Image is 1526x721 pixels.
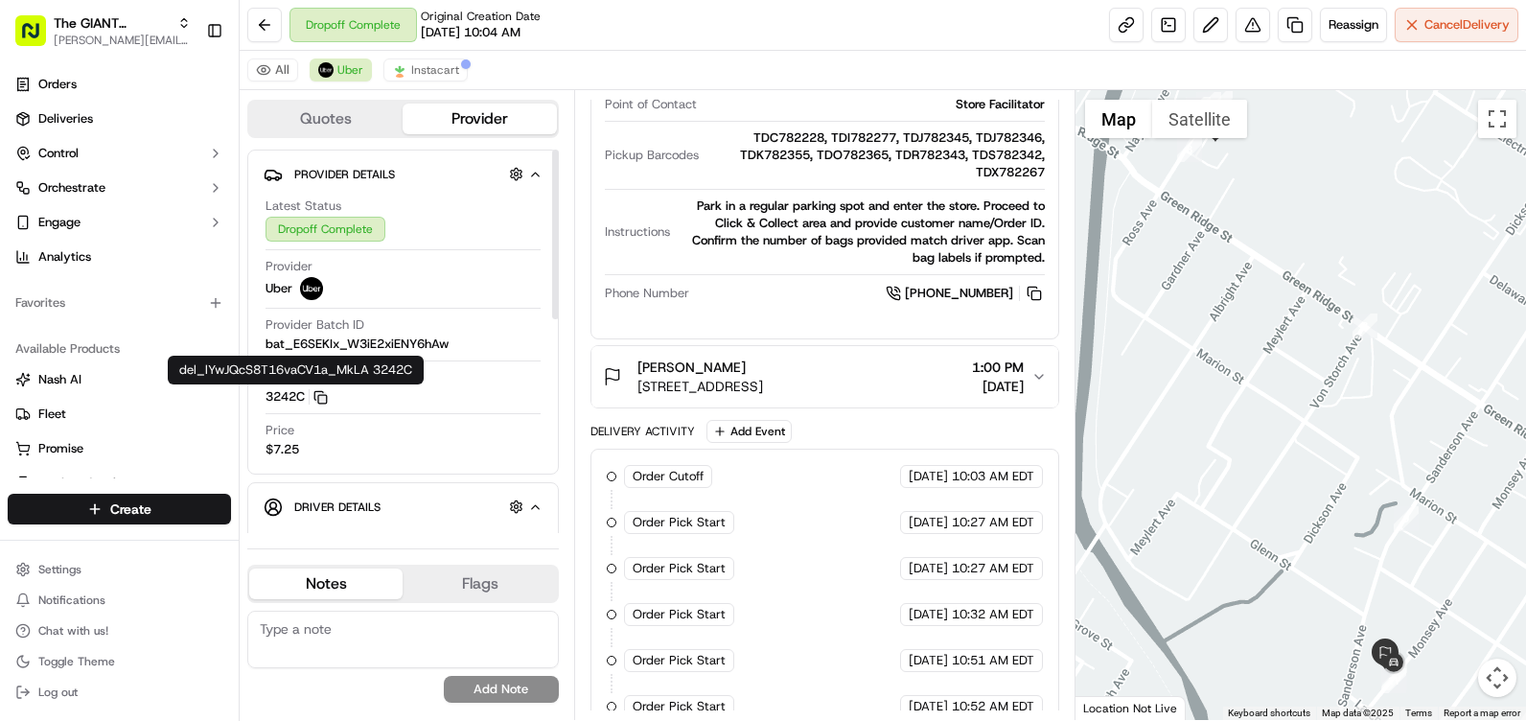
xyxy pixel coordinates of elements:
[1228,707,1310,720] button: Keyboard shortcuts
[12,270,154,305] a: 📗Knowledge Base
[403,569,556,599] button: Flags
[135,324,232,339] a: Powered byPylon
[19,183,54,218] img: 1736555255976-a54dd68f-1ca7-489b-9aae-adbdc363a1c4
[65,183,314,202] div: Start new chat
[909,468,948,485] span: [DATE]
[1478,659,1516,697] button: Map camera controls
[8,433,231,464] button: Promise
[421,9,541,24] span: Original Creation Date
[8,173,231,203] button: Orchestrate
[8,494,231,524] button: Create
[266,336,449,353] span: bat_E6SEKIx_W3iE2xiENY6hAw
[909,698,948,715] span: [DATE]
[403,104,556,134] button: Provider
[909,606,948,623] span: [DATE]
[38,145,79,162] span: Control
[54,33,191,48] span: [PERSON_NAME][EMAIL_ADDRESS][DOMAIN_NAME]
[1075,696,1186,720] div: Location Not Live
[886,283,1045,304] a: [PHONE_NUMBER]
[294,167,395,182] span: Provider Details
[264,491,543,523] button: Driver Details
[905,285,1013,302] span: [PHONE_NUMBER]
[1177,137,1202,162] div: 8
[633,652,726,669] span: Order Pick Start
[952,560,1034,577] span: 10:27 AM EDT
[264,158,543,190] button: Provider Details
[19,77,349,107] p: Welcome 👋
[266,316,364,334] span: Provider Batch ID
[1208,91,1233,116] div: 5
[1080,695,1144,720] a: Open this area in Google Maps (opens a new window)
[38,593,105,608] span: Notifications
[952,698,1034,715] span: 10:52 AM EDT
[1320,8,1387,42] button: Reassign
[266,441,299,458] span: $7.25
[637,358,746,377] span: [PERSON_NAME]
[15,371,223,388] a: Nash AI
[1353,314,1377,338] div: 3
[1196,92,1221,117] div: 6
[54,13,170,33] button: The GIANT Company
[50,124,345,144] input: Got a question? Start typing here...
[247,58,298,81] button: All
[38,440,83,457] span: Promise
[38,76,77,93] span: Orders
[8,104,231,134] a: Deliveries
[952,606,1034,623] span: 10:32 AM EDT
[972,358,1024,377] span: 1:00 PM
[110,500,151,519] span: Create
[1152,100,1247,138] button: Show satellite imagery
[38,475,130,492] span: Product Catalog
[38,406,66,423] span: Fleet
[952,514,1034,531] span: 10:27 AM EDT
[605,147,699,164] span: Pickup Barcodes
[952,652,1034,669] span: 10:51 AM EDT
[38,623,108,639] span: Chat with us!
[1080,695,1144,720] img: Google
[605,285,689,302] span: Phone Number
[8,288,231,318] div: Favorites
[633,606,726,623] span: Order Pick Start
[392,62,407,78] img: profile_instacart_ahold_partner.png
[1394,506,1419,531] div: 9
[972,377,1024,396] span: [DATE]
[1405,708,1432,718] a: Terms (opens in new tab)
[266,530,299,547] span: Name
[294,500,381,515] span: Driver Details
[8,242,231,272] a: Analytics
[181,278,308,297] span: API Documentation
[8,334,231,364] div: Available Products
[952,468,1034,485] span: 10:03 AM EDT
[19,19,58,58] img: Nash
[191,325,232,339] span: Pylon
[337,62,363,78] span: Uber
[605,96,697,113] span: Point of Contact
[38,371,81,388] span: Nash AI
[909,514,948,531] span: [DATE]
[1381,668,1406,693] div: 11
[633,468,704,485] span: Order Cutoff
[8,556,231,583] button: Settings
[8,138,231,169] button: Control
[633,698,726,715] span: Order Pick Start
[19,280,35,295] div: 📗
[8,8,198,54] button: The GIANT Company[PERSON_NAME][EMAIL_ADDRESS][DOMAIN_NAME]
[8,648,231,675] button: Toggle Theme
[266,198,341,215] span: Latest Status
[706,129,1045,181] div: TDC782228, TDI782277, TDJ782345, TDJ782346, TDK782355, TDO782365, TDR782343, TDS782342, TDX782267
[1424,16,1510,34] span: Cancel Delivery
[8,617,231,644] button: Chat with us!
[266,388,328,406] button: 3242C
[38,562,81,577] span: Settings
[65,202,243,218] div: We're available if you need us!
[909,652,948,669] span: [DATE]
[8,207,231,238] button: Engage
[249,569,403,599] button: Notes
[154,270,315,305] a: 💻API Documentation
[168,356,424,384] div: del_lYwJQcS8T16vaCV1a_MkLA 3242C
[38,654,115,669] span: Toggle Theme
[605,223,670,241] span: Instructions
[38,179,105,197] span: Orchestrate
[8,69,231,100] a: Orders
[318,62,334,78] img: profile_uber_ahold_partner.png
